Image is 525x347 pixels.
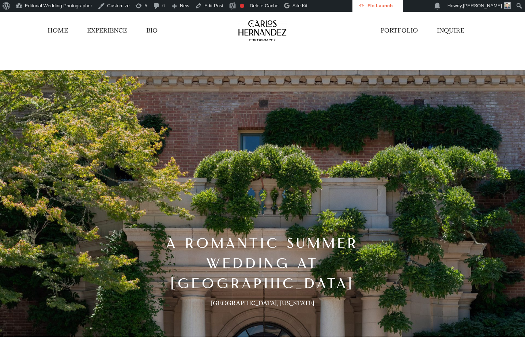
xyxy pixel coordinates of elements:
[48,26,68,35] a: HOME
[314,2,355,11] img: Views over 48 hours. Click for more Jetpack Stats.
[240,4,244,8] div: Focus keyphrase not set
[211,299,314,308] h3: [GEOGRAPHIC_DATA], [US_STATE]
[381,26,418,35] a: PORTFOLIO
[463,3,502,8] span: [PERSON_NAME]
[146,26,158,35] a: BIO
[87,26,127,35] a: EXPERIENCE
[437,26,464,35] a: INQUIRE
[131,235,394,295] h2: A Romantic Summer Wedding at [GEOGRAPHIC_DATA]
[292,3,307,8] span: Site Kit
